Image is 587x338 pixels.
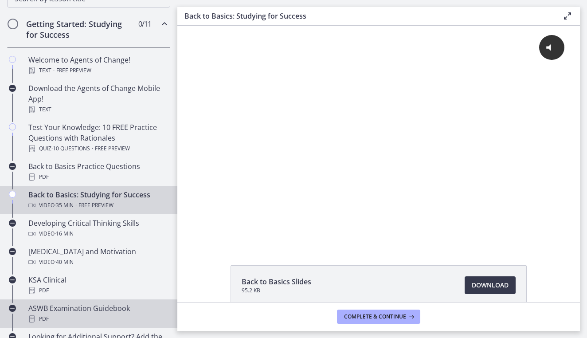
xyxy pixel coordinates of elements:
span: 95.2 KB [242,287,311,294]
span: · [75,200,77,211]
h2: Getting Started: Studying for Success [26,19,134,40]
div: Back to Basics Practice Questions [28,161,167,182]
div: KSA Clinical [28,275,167,296]
div: Download the Agents of Change Mobile App! [28,83,167,115]
iframe: Video Lesson [177,26,580,245]
span: · 10 Questions [51,143,90,154]
span: Free preview [95,143,130,154]
div: ASWB Examination Guidebook [28,303,167,324]
h3: Back to Basics: Studying for Success [184,11,548,21]
span: · [53,65,55,76]
span: Back to Basics Slides [242,276,311,287]
span: Free preview [78,200,113,211]
div: Test Your Knowledge: 10 FREE Practice Questions with Rationales [28,122,167,154]
span: · [92,143,93,154]
div: Quiz [28,143,167,154]
span: 0 / 11 [138,19,151,29]
div: Video [28,228,167,239]
div: Welcome to Agents of Change! [28,55,167,76]
a: Download [465,276,516,294]
span: Free preview [56,65,91,76]
div: Video [28,257,167,267]
span: Complete & continue [344,313,406,320]
div: Text [28,104,167,115]
button: Complete & continue [337,310,420,324]
div: PDF [28,285,167,296]
div: Developing Critical Thinking Skills [28,218,167,239]
div: Video [28,200,167,211]
span: · 40 min [55,257,74,267]
span: · 35 min [55,200,74,211]
div: PDF [28,172,167,182]
span: Download [472,280,509,291]
div: Text [28,65,167,76]
div: Back to Basics: Studying for Success [28,189,167,211]
div: PDF [28,314,167,324]
div: [MEDICAL_DATA] and Motivation [28,246,167,267]
span: · 16 min [55,228,74,239]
